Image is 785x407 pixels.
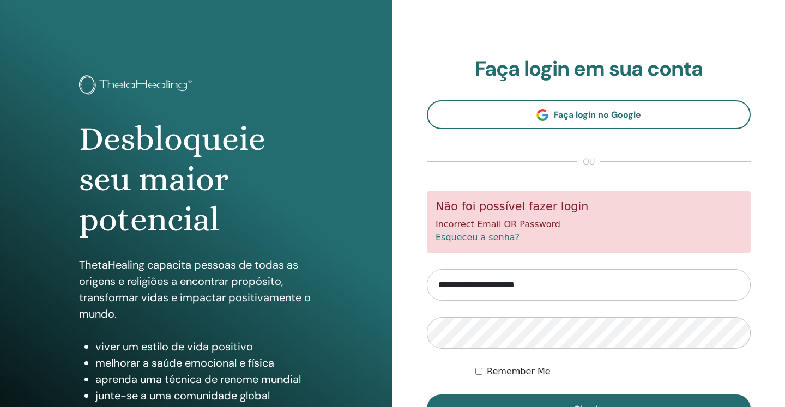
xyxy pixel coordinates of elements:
[436,232,520,242] a: Esqueceu a senha?
[95,371,313,387] li: aprenda uma técnica de renome mundial
[427,57,751,82] h2: Faça login em sua conta
[577,155,600,168] span: ou
[436,200,742,214] h5: Não foi possível fazer login
[95,387,313,404] li: junte-se a uma comunidade global
[95,338,313,355] li: viver um estilo de vida positivo
[475,365,751,378] div: Keep me authenticated indefinitely or until I manually logout
[487,365,551,378] label: Remember Me
[79,119,313,240] h1: Desbloqueie seu maior potencial
[427,100,751,129] a: Faça login no Google
[554,109,641,120] span: Faça login no Google
[79,257,313,322] p: ThetaHealing capacita pessoas de todas as origens e religiões a encontrar propósito, transformar ...
[95,355,313,371] li: melhorar a saúde emocional e física
[427,191,751,253] div: Incorrect Email OR Password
